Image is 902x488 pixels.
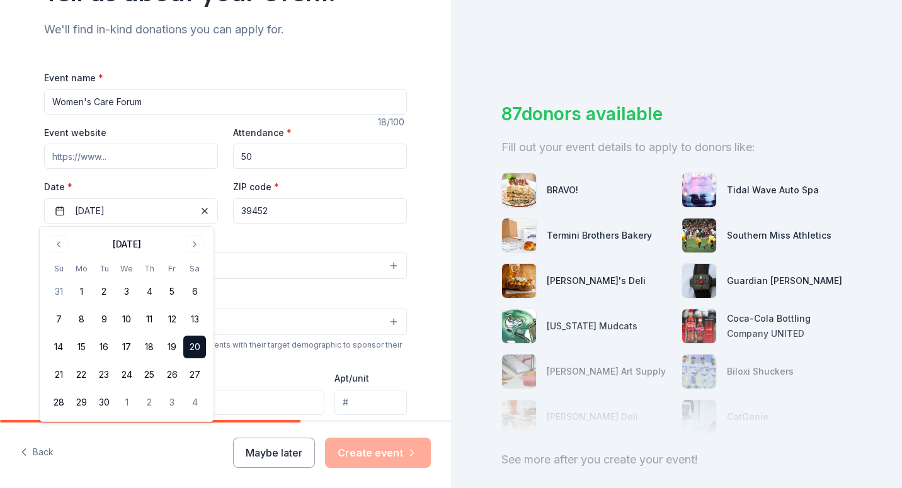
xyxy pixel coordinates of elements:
[502,173,536,207] img: photo for BRAVO!
[115,262,138,275] th: Wednesday
[183,336,206,358] button: 20
[70,336,93,358] button: 15
[93,336,115,358] button: 16
[47,363,70,386] button: 21
[233,127,292,139] label: Attendance
[334,390,407,415] input: #
[161,336,183,358] button: 19
[501,101,852,127] div: 87 donors available
[183,363,206,386] button: 27
[183,262,206,275] th: Saturday
[50,235,67,253] button: Go to previous month
[44,20,407,40] div: We'll find in-kind donations you can apply for.
[47,308,70,331] button: 7
[334,372,369,385] label: Apt/unit
[47,336,70,358] button: 14
[70,280,93,303] button: 1
[115,363,138,386] button: 24
[161,363,183,386] button: 26
[161,262,183,275] th: Friday
[44,309,407,335] button: Select
[547,273,646,288] div: [PERSON_NAME]'s Deli
[44,181,218,193] label: Date
[138,308,161,331] button: 11
[93,363,115,386] button: 23
[93,280,115,303] button: 2
[70,308,93,331] button: 8
[44,127,106,139] label: Event website
[20,440,54,466] button: Back
[161,391,183,414] button: 3
[727,183,819,198] div: Tidal Wave Auto Spa
[44,253,407,279] button: Select
[138,363,161,386] button: 25
[501,137,852,157] div: Fill out your event details to apply to donors like:
[682,218,716,253] img: photo for Southern Miss Athletics
[47,391,70,414] button: 28
[115,336,138,358] button: 17
[161,280,183,303] button: 5
[115,308,138,331] button: 10
[93,308,115,331] button: 9
[502,218,536,253] img: photo for Termini Brothers Bakery
[44,72,103,84] label: Event name
[93,262,115,275] th: Tuesday
[233,438,315,468] button: Maybe later
[502,264,536,298] img: photo for Jason's Deli
[183,280,206,303] button: 6
[113,237,141,252] div: [DATE]
[547,183,578,198] div: BRAVO!
[233,198,407,224] input: 12345 (U.S. only)
[682,173,716,207] img: photo for Tidal Wave Auto Spa
[161,308,183,331] button: 12
[138,336,161,358] button: 18
[138,262,161,275] th: Thursday
[44,144,218,169] input: https://www...
[93,391,115,414] button: 30
[682,264,716,298] img: photo for Guardian Angel Device
[183,308,206,331] button: 13
[233,144,407,169] input: 20
[47,280,70,303] button: 31
[70,391,93,414] button: 29
[115,391,138,414] button: 1
[501,450,852,470] div: See more after you create your event!
[186,235,203,253] button: Go to next month
[378,115,407,130] div: 18 /100
[70,262,93,275] th: Monday
[70,363,93,386] button: 22
[47,262,70,275] th: Sunday
[727,228,831,243] div: Southern Miss Athletics
[547,228,652,243] div: Termini Brothers Bakery
[138,391,161,414] button: 2
[233,181,279,193] label: ZIP code
[44,89,407,115] input: Spring Fundraiser
[44,198,218,224] button: [DATE]
[44,340,407,360] div: We use this information to help brands find events with their target demographic to sponsor their...
[138,280,161,303] button: 4
[115,280,138,303] button: 3
[183,391,206,414] button: 4
[727,273,842,288] div: Guardian [PERSON_NAME]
